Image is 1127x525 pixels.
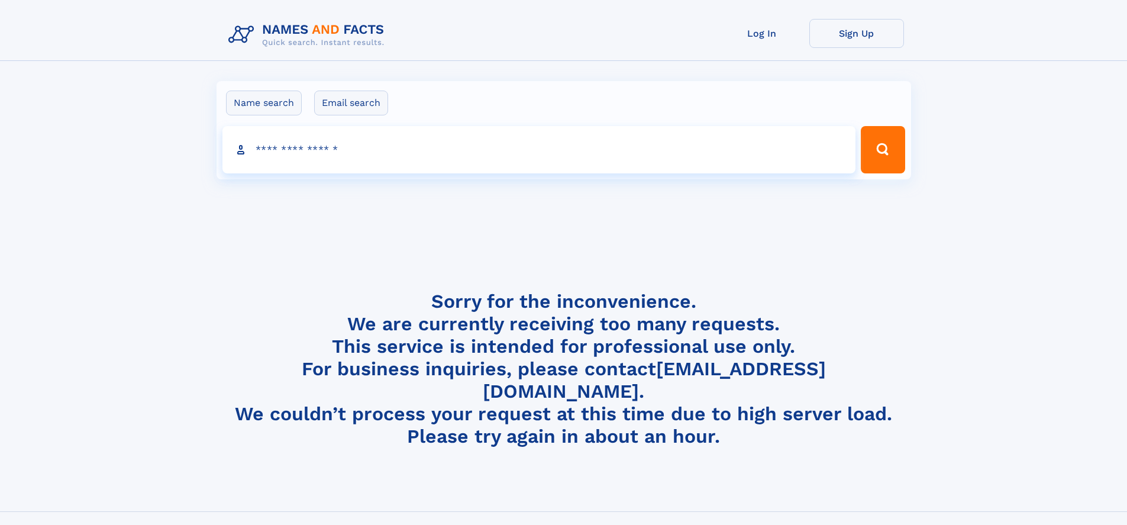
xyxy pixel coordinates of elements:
[224,19,394,51] img: Logo Names and Facts
[224,290,904,448] h4: Sorry for the inconvenience. We are currently receiving too many requests. This service is intend...
[226,91,302,115] label: Name search
[483,357,826,402] a: [EMAIL_ADDRESS][DOMAIN_NAME]
[861,126,905,173] button: Search Button
[314,91,388,115] label: Email search
[222,126,856,173] input: search input
[809,19,904,48] a: Sign Up
[715,19,809,48] a: Log In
